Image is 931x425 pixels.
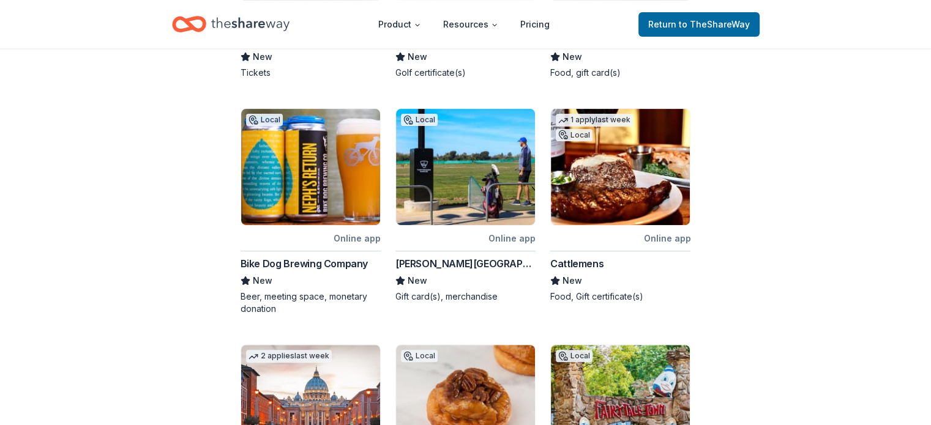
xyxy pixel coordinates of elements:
[488,231,536,246] div: Online app
[679,19,750,29] span: to TheShareWay
[638,12,760,37] a: Returnto TheShareWay
[648,17,750,32] span: Return
[395,256,536,271] div: [PERSON_NAME][GEOGRAPHIC_DATA]
[550,256,604,271] div: Cattlemens
[563,273,582,288] span: New
[368,10,559,39] nav: Main
[241,109,380,225] img: Image for Bike Dog Brewing Company
[433,12,508,37] button: Resources
[253,50,272,64] span: New
[253,273,272,288] span: New
[551,109,690,225] img: Image for Cattlemens
[395,108,536,303] a: Image for Bing Maloney Golf ComplexLocalOnline app[PERSON_NAME][GEOGRAPHIC_DATA]NewGift card(s), ...
[241,290,381,315] div: Beer, meeting space, monetary donation
[246,350,332,363] div: 2 applies last week
[395,290,536,303] div: Gift card(s), merchandise
[510,12,559,37] a: Pricing
[241,108,381,315] a: Image for Bike Dog Brewing CompanyLocalOnline appBike Dog Brewing CompanyNewBeer, meeting space, ...
[556,129,593,141] div: Local
[241,67,381,79] div: Tickets
[563,50,582,64] span: New
[550,67,690,79] div: Food, gift card(s)
[395,67,536,79] div: Golf certificate(s)
[368,12,431,37] button: Product
[550,108,690,303] a: Image for Cattlemens1 applylast weekLocalOnline appCattlemensNewFood, Gift certificate(s)
[241,256,368,271] div: Bike Dog Brewing Company
[408,273,427,288] span: New
[334,231,381,246] div: Online app
[643,231,690,246] div: Online app
[172,10,290,39] a: Home
[408,50,427,64] span: New
[396,109,535,225] img: Image for Bing Maloney Golf Complex
[556,114,633,127] div: 1 apply last week
[401,350,438,362] div: Local
[246,114,283,126] div: Local
[401,114,438,126] div: Local
[556,350,593,362] div: Local
[550,290,690,303] div: Food, Gift certificate(s)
